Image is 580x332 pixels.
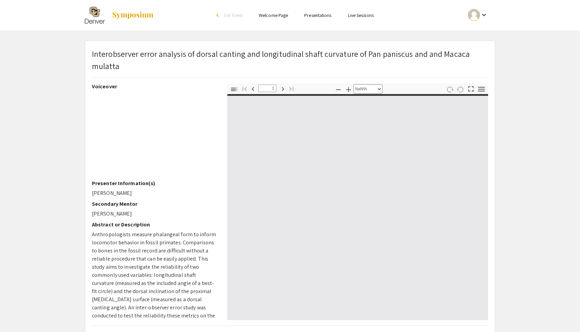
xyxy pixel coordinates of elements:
[92,180,217,186] h2: Presenter Information(s)
[239,84,250,93] button: First page
[455,84,466,94] button: Rotate Counterclockwise
[216,13,220,17] div: arrow_back_ios
[259,12,288,18] a: Welcome Page
[343,84,354,94] button: Zoom In
[476,84,487,94] button: Tools
[92,221,217,228] h2: Abstract or Description
[353,84,382,94] select: Zoom
[332,84,344,94] button: Zoom Out
[304,12,331,18] a: Presentations
[277,84,289,93] button: Next Page
[5,302,29,327] iframe: Chat
[92,231,216,327] span: Anthropologists measure phalangeal form to inform locomotor behavior in fossil primates. Comparis...
[258,85,276,92] input: Page
[92,210,217,218] p: [PERSON_NAME]
[228,84,240,94] button: Toggle Sidebar
[286,84,297,93] button: Last page
[92,92,217,180] iframe: YouTube video player
[92,83,217,90] h2: Voiceover
[461,7,495,23] button: Expand account dropdown
[480,11,488,19] mat-icon: Expand account dropdown
[224,12,243,18] span: Exit Event
[247,84,259,93] button: Previous Page
[92,48,488,72] p: Interobserver error analysis of dorsal canting and longitudinal shaft curvature of Pan paniscus a...
[85,7,154,24] a: The 2025 Research and Creative Activities Symposium (RaCAS)
[85,7,105,24] img: The 2025 Research and Creative Activities Symposium (RaCAS)
[348,12,374,18] a: Live Sessions
[92,201,217,207] h2: Secondary Mentor
[92,189,217,197] p: [PERSON_NAME]
[112,11,154,19] img: Symposium by ForagerOne
[444,84,456,94] button: Rotate Clockwise
[465,83,477,93] button: Switch to Presentation Mode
